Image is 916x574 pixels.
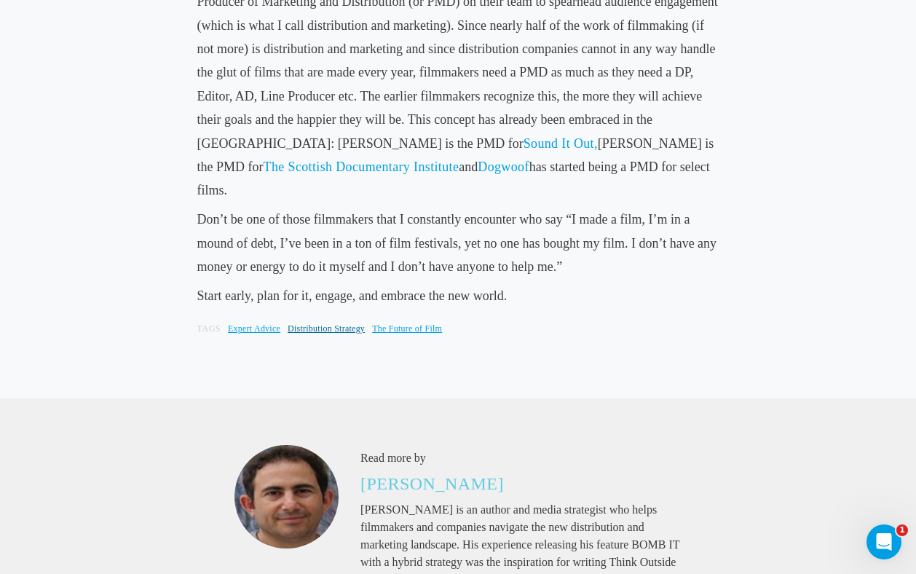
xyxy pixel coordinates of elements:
[197,288,508,303] span: Start early, plan for it, engage, and embrace the new world.
[228,323,280,334] a: Expert Advice
[197,212,717,274] span: Don’t be one of those filmmakers that I constantly encounter who say “I made a film, I’m in a mou...
[197,320,221,337] p: Tags
[866,524,901,559] iframe: Intercom live chat
[478,160,529,174] a: Dogwoof
[234,445,339,549] img: Jon_Reiss_small.jpg
[896,524,908,536] span: 1
[360,474,504,493] a: [PERSON_NAME]
[264,160,459,174] a: The Scottish Documentary Institute
[360,449,682,467] p: Read more by
[524,136,598,151] a: Sound It Out,
[372,323,442,334] a: The Future of Film
[288,323,365,334] a: Distribution Strategy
